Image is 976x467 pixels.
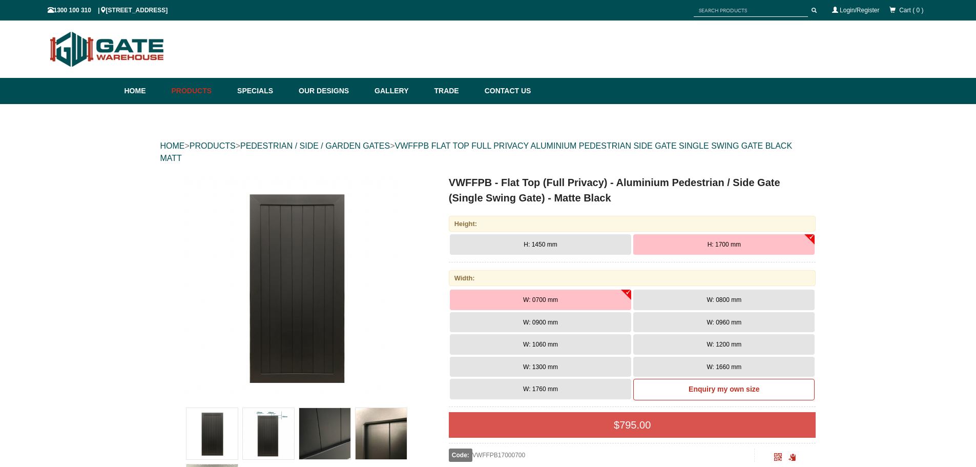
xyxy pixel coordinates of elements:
[633,290,815,310] button: W: 0800 mm
[708,241,741,248] span: H: 1700 mm
[480,78,531,104] a: Contact Us
[186,408,238,459] img: VWFFPB - Flat Top (Full Privacy) - Aluminium Pedestrian / Side Gate (Single Swing Gate) - Matte B...
[449,175,816,206] h1: VWFFPB - Flat Top (Full Privacy) - Aluminium Pedestrian / Side Gate (Single Swing Gate) - Matte B...
[523,385,558,393] span: W: 1760 mm
[450,312,631,333] button: W: 0900 mm
[449,412,816,438] div: $
[449,449,755,462] div: VWFFPB17000700
[689,385,759,393] b: Enquiry my own size
[450,357,631,377] button: W: 1300 mm
[160,130,816,175] div: > > >
[524,241,557,248] span: H: 1450 mm
[160,141,185,150] a: HOME
[523,341,558,348] span: W: 1060 mm
[523,319,558,326] span: W: 0900 mm
[449,216,816,232] div: Height:
[840,7,879,14] a: Login/Register
[243,408,294,459] img: VWFFPB - Flat Top (Full Privacy) - Aluminium Pedestrian / Side Gate (Single Swing Gate) - Matte B...
[184,175,409,400] img: VWFFPB - Flat Top (Full Privacy) - Aluminium Pedestrian / Side Gate (Single Swing Gate) - Matte B...
[694,4,808,17] input: SEARCH PRODUCTS
[240,141,390,150] a: PEDESTRIAN / SIDE / GARDEN GATES
[450,334,631,355] button: W: 1060 mm
[429,78,479,104] a: Trade
[832,399,976,431] iframe: LiveChat chat widget
[707,341,741,348] span: W: 1200 mm
[619,419,651,431] span: 795.00
[707,296,741,303] span: W: 0800 mm
[523,363,558,371] span: W: 1300 mm
[633,234,815,255] button: H: 1700 mm
[48,26,167,73] img: Gate Warehouse
[633,334,815,355] button: W: 1200 mm
[707,319,741,326] span: W: 0960 mm
[707,363,741,371] span: W: 1660 mm
[523,296,558,303] span: W: 0700 mm
[161,175,432,400] a: VWFFPB - Flat Top (Full Privacy) - Aluminium Pedestrian / Side Gate (Single Swing Gate) - Matte B...
[160,141,793,163] a: VWFFPB FLAT TOP FULL PRIVACY ALUMINIUM PEDESTRIAN SIDE GATE SINGLE SWING GATE BLACK MATT
[299,408,350,459] img: VWFFPB - Flat Top (Full Privacy) - Aluminium Pedestrian / Side Gate (Single Swing Gate) - Matte B...
[899,7,923,14] span: Cart ( 0 )
[774,455,782,462] a: Click to enlarge and scan to share.
[449,270,816,286] div: Width:
[449,449,472,462] span: Code:
[450,379,631,399] button: W: 1760 mm
[190,141,236,150] a: PRODUCTS
[124,78,167,104] a: Home
[633,312,815,333] button: W: 0960 mm
[788,454,796,461] span: Click to copy the URL
[294,78,369,104] a: Our Designs
[450,290,631,310] button: W: 0700 mm
[450,234,631,255] button: H: 1450 mm
[633,379,815,400] a: Enquiry my own size
[633,357,815,377] button: W: 1660 mm
[356,408,407,459] img: VWFFPB - Flat Top (Full Privacy) - Aluminium Pedestrian / Side Gate (Single Swing Gate) - Matte B...
[48,7,168,14] span: 1300 100 310 | [STREET_ADDRESS]
[167,78,233,104] a: Products
[369,78,429,104] a: Gallery
[232,78,294,104] a: Specials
